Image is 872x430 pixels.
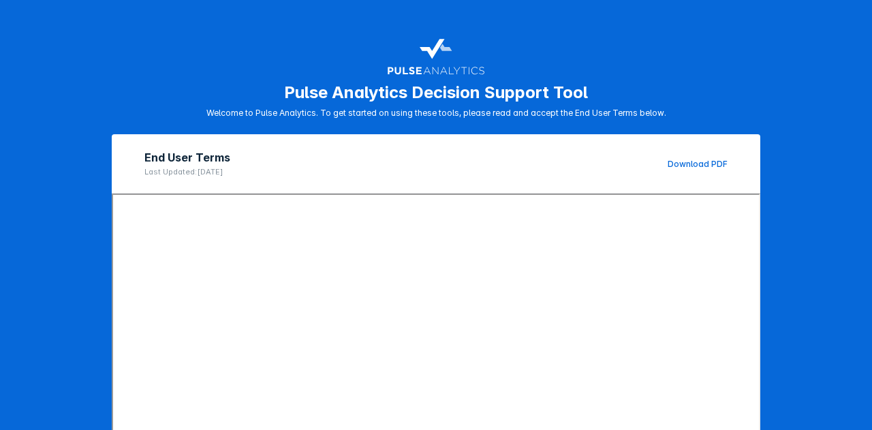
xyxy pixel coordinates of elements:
[144,167,230,176] p: Last Updated: [DATE]
[668,159,728,169] a: Download PDF
[284,82,588,102] h1: Pulse Analytics Decision Support Tool
[206,108,666,118] p: Welcome to Pulse Analytics. To get started on using these tools, please read and accept the End U...
[144,151,230,164] h2: End User Terms
[387,33,485,77] img: pulse-logo-user-terms.svg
